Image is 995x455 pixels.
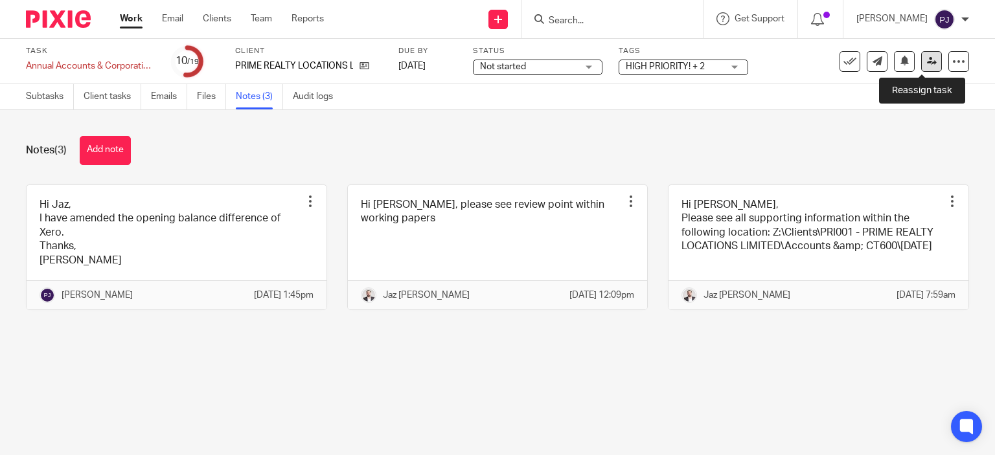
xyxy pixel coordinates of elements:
[473,46,602,56] label: Status
[176,54,199,69] div: 10
[856,12,928,25] p: [PERSON_NAME]
[26,10,91,28] img: Pixie
[26,60,155,72] div: Annual Accounts & Corporation Tax Return - [DATE]
[187,58,199,65] small: /19
[703,289,790,302] p: Jaz [PERSON_NAME]
[293,84,343,109] a: Audit logs
[236,84,283,109] a: Notes (3)
[547,16,664,27] input: Search
[398,61,426,71] span: [DATE]
[251,12,272,25] a: Team
[120,12,143,25] a: Work
[626,62,705,71] span: HIGH PRIORITY! + 2
[203,12,231,25] a: Clients
[569,289,634,302] p: [DATE] 12:09pm
[80,136,131,165] button: Add note
[235,46,382,56] label: Client
[254,289,314,302] p: [DATE] 1:45pm
[619,46,748,56] label: Tags
[54,145,67,155] span: (3)
[197,84,226,109] a: Files
[62,289,133,302] p: [PERSON_NAME]
[361,287,376,303] img: 48292-0008-compressed%20square.jpg
[398,46,457,56] label: Due by
[40,287,55,303] img: svg%3E
[480,62,526,71] span: Not started
[26,46,155,56] label: Task
[735,14,784,23] span: Get Support
[383,289,470,302] p: Jaz [PERSON_NAME]
[26,84,74,109] a: Subtasks
[26,60,155,72] div: Annual Accounts &amp; Corporation Tax Return - November 30, 2024
[235,60,353,72] p: PRIME REALTY LOCATIONS LTD
[84,84,141,109] a: Client tasks
[26,144,67,157] h1: Notes
[292,12,324,25] a: Reports
[162,12,183,25] a: Email
[934,9,955,30] img: svg%3E
[681,287,697,303] img: 48292-0008-compressed%20square.jpg
[151,84,187,109] a: Emails
[897,289,955,302] p: [DATE] 7:59am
